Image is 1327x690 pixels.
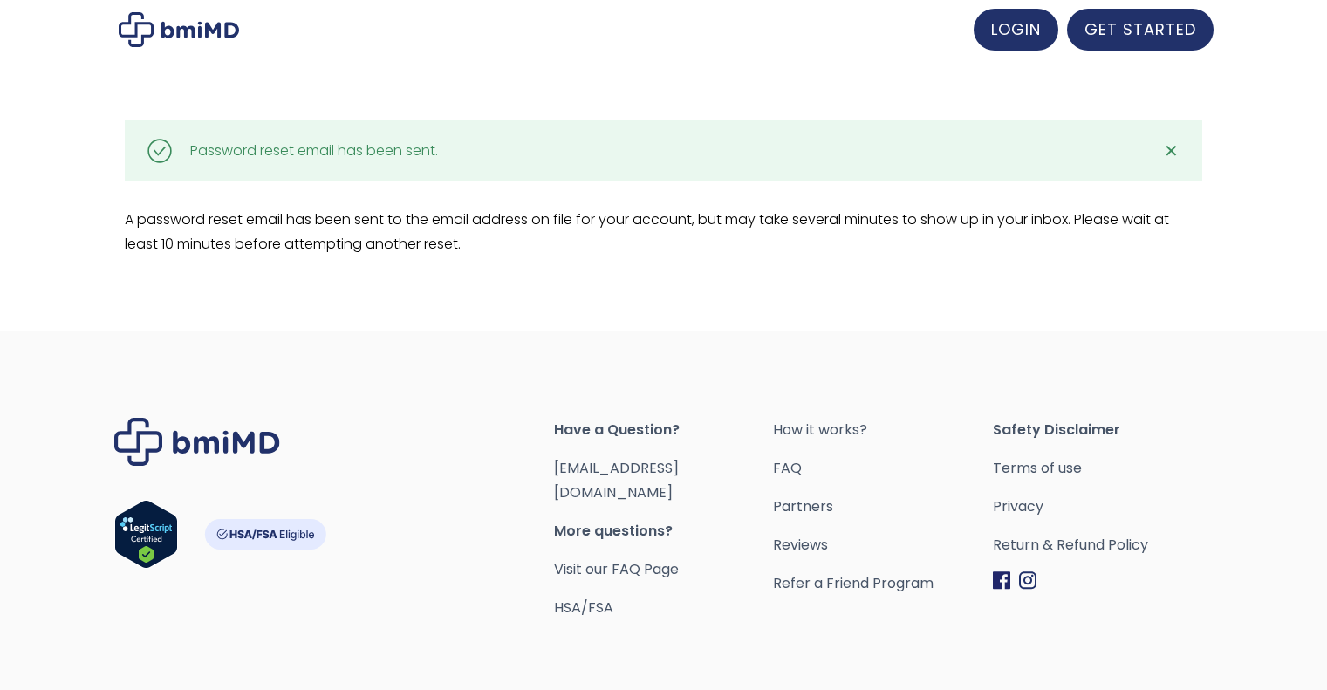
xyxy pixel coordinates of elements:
a: Visit our FAQ Page [554,559,679,579]
a: Refer a Friend Program [773,571,993,596]
span: Safety Disclaimer [993,418,1213,442]
a: How it works? [773,418,993,442]
p: A password reset email has been sent to the email address on file for your account, but may take ... [125,208,1202,256]
a: LOGIN [974,9,1058,51]
a: FAQ [773,456,993,481]
span: More questions? [554,519,774,543]
a: Partners [773,495,993,519]
img: HSA-FSA [204,519,326,550]
span: ✕ [1164,139,1179,163]
span: GET STARTED [1084,18,1196,40]
span: LOGIN [991,18,1041,40]
img: Verify Approval for www.bmimd.com [114,500,178,569]
img: Instagram [1019,571,1036,590]
img: My account [119,12,239,47]
a: Reviews [773,533,993,557]
div: Password reset email has been sent. [190,139,438,163]
span: Have a Question? [554,418,774,442]
a: Terms of use [993,456,1213,481]
a: ✕ [1154,133,1189,168]
a: HSA/FSA [554,598,613,618]
a: GET STARTED [1067,9,1214,51]
a: Privacy [993,495,1213,519]
a: [EMAIL_ADDRESS][DOMAIN_NAME] [554,458,679,502]
img: Brand Logo [114,418,280,466]
a: Verify LegitScript Approval for www.bmimd.com [114,500,178,577]
img: Facebook [993,571,1010,590]
a: Return & Refund Policy [993,533,1213,557]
